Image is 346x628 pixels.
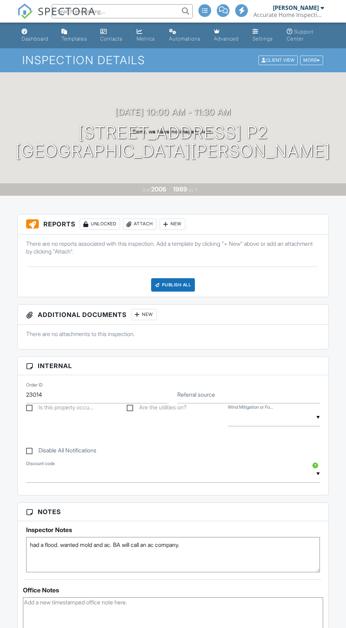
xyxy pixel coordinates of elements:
[173,185,187,193] div: 1989
[134,25,161,45] a: Metrics
[258,56,298,65] div: Client View
[18,305,328,325] h3: Additional Documents
[59,25,92,45] a: Templates
[166,25,205,45] a: Automations (Advanced)
[131,309,157,320] div: New
[100,36,123,42] div: Contacts
[177,391,215,398] label: Referral source
[273,4,319,11] div: [PERSON_NAME]
[127,404,186,413] label: Are the utilities on?
[26,330,320,338] p: There are no attachments to this inspection.
[23,587,323,594] div: Office Notes
[22,36,48,42] div: Dashboard
[151,278,195,292] div: Publish All
[258,57,299,62] a: Client View
[137,36,155,42] div: Metrics
[115,107,231,117] h3: [DATE] 10:00 am - 11:30 am
[253,11,324,18] div: Accurate Home Inspections
[142,187,150,193] span: Built
[80,219,120,230] div: Unlocked
[19,25,53,45] a: Dashboard
[26,240,320,256] p: There are no reports associated with this inspection. Add a template by clicking "+ New" above or...
[97,25,128,45] a: Contacts
[26,537,320,572] textarea: had a flood. wanted mold and ac. BA will call an ac company.
[38,4,96,18] span: SPECTORA
[188,187,198,193] span: sq. ft.
[250,25,278,45] a: Settings
[169,36,201,42] div: Automations
[26,382,43,388] label: Order ID
[300,56,323,65] div: More
[26,404,94,413] label: Is this property occupied?
[26,461,55,467] label: Discount code
[287,29,314,42] div: Support Center
[18,503,328,521] h3: Notes
[284,25,327,45] a: Support Center
[160,219,185,230] div: New
[211,25,244,45] a: Advanced
[18,214,328,234] h3: Reports
[151,185,166,193] div: 2006
[18,357,328,375] h3: Internal
[61,36,87,42] div: Templates
[52,4,193,18] input: Search everything...
[26,447,96,456] label: Disable All Notifications
[228,404,273,410] label: Wind Mitigation or Four Point Without a Home Inspection
[123,219,157,230] div: Attach
[17,10,96,24] a: SPECTORA
[22,54,323,66] h1: Inspection Details
[214,36,239,42] div: Advanced
[252,36,273,42] div: Settings
[16,123,330,161] h1: [STREET_ADDRESS] P2 [GEOGRAPHIC_DATA][PERSON_NAME]
[17,4,33,19] img: The Best Home Inspection Software - Spectora
[26,526,320,534] h5: Inspector Notes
